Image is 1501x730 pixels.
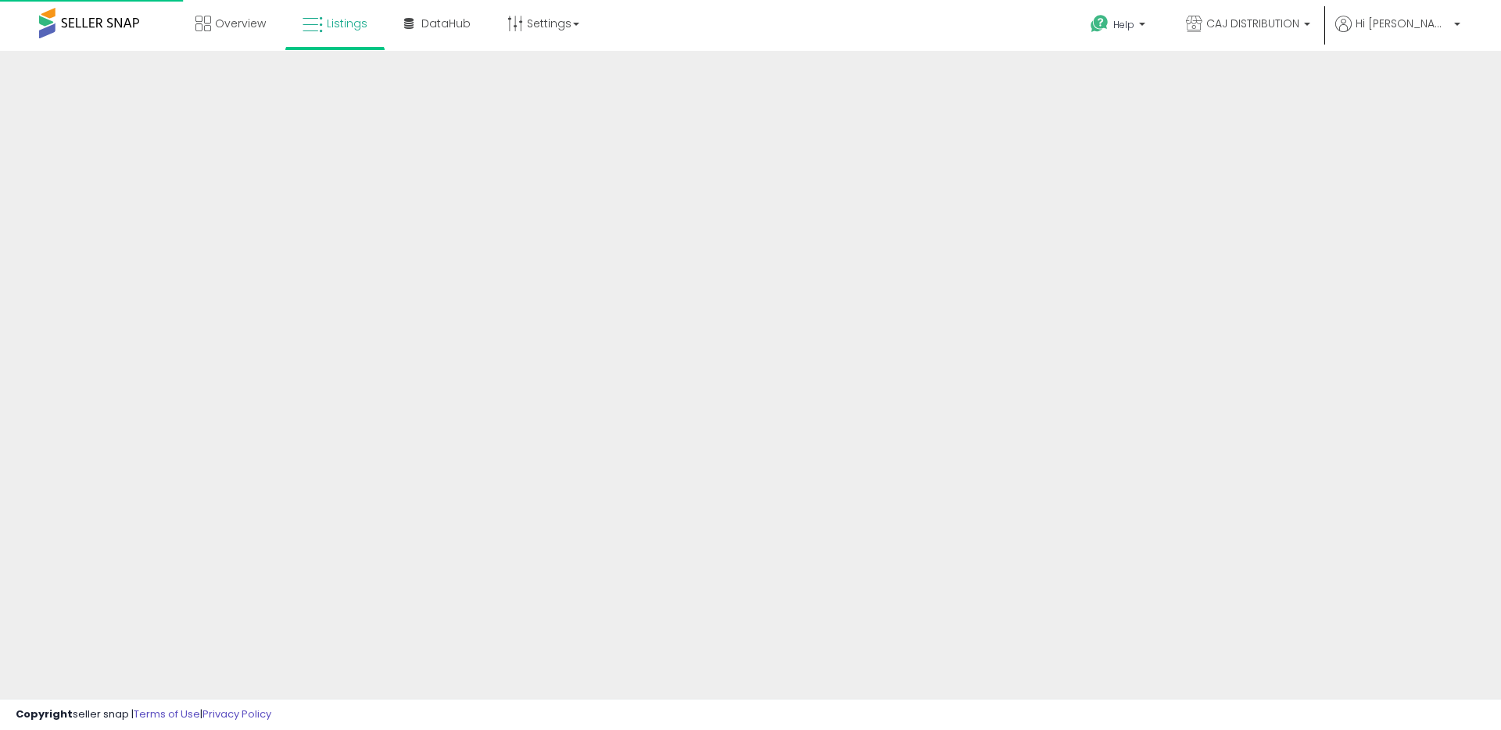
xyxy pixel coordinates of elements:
span: DataHub [421,16,471,31]
a: Help [1078,2,1161,51]
span: CAJ DISTRIBUTION [1206,16,1299,31]
i: Get Help [1090,14,1109,34]
a: Hi [PERSON_NAME] [1335,16,1460,51]
span: Help [1113,18,1134,31]
span: Hi [PERSON_NAME] [1356,16,1449,31]
span: Overview [215,16,266,31]
span: Listings [327,16,367,31]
